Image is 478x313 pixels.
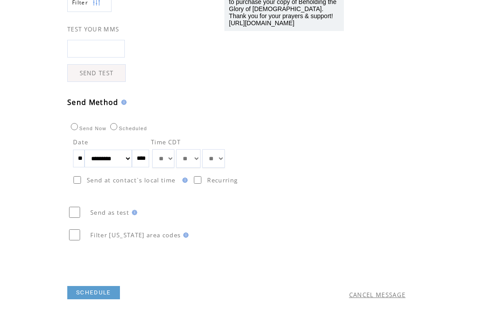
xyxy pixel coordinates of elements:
[181,232,189,238] img: help.gif
[67,25,119,33] span: TEST YOUR MMS
[71,123,78,130] input: Send Now
[349,291,406,299] a: CANCEL MESSAGE
[119,100,127,105] img: help.gif
[67,286,120,299] a: SCHEDULE
[151,138,181,146] span: Time CDT
[108,126,147,131] label: Scheduled
[69,126,106,131] label: Send Now
[67,97,119,107] span: Send Method
[90,209,129,216] span: Send as test
[207,176,238,184] span: Recurring
[90,231,181,239] span: Filter [US_STATE] area codes
[87,176,175,184] span: Send at contact`s local time
[67,64,126,82] a: SEND TEST
[129,210,137,215] img: help.gif
[73,138,88,146] span: Date
[180,178,188,183] img: help.gif
[110,123,117,130] input: Scheduled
